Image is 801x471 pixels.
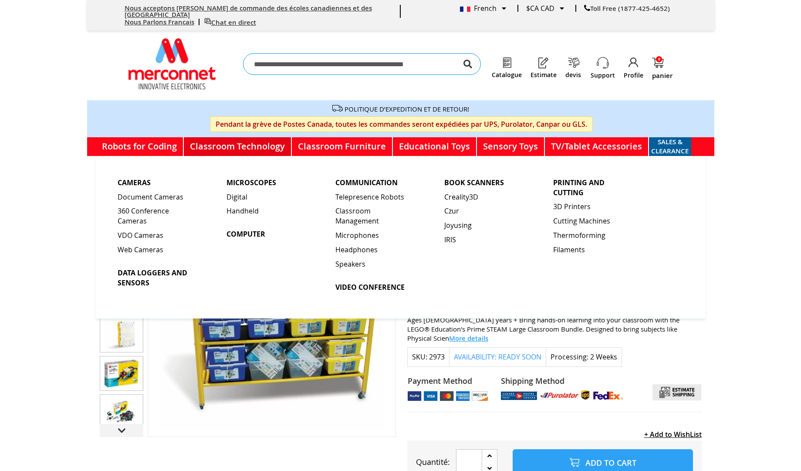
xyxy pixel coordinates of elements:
div: Ages [DEMOGRAPHIC_DATA] years + Bring hands-on learning into your classroom with the LEGO® Educat... [407,315,702,343]
span: IRIS [444,235,456,245]
img: French.png [460,7,470,12]
img: LEGO Education Prime STEM Large Classroom Bundle [100,356,143,390]
span: Computer [226,229,265,239]
span: French [460,3,497,13]
a: Video Conference [335,282,420,297]
span: More details [449,334,488,343]
a: Communication [335,178,413,192]
span: Web Cameras [118,245,166,255]
span: Book Scanners [444,178,504,188]
a: Microscopes [226,178,291,192]
a: Robots for Coding [96,137,184,156]
span: Thermoforming [553,230,608,241]
a: Profile [624,71,643,80]
a: Support [591,71,615,80]
img: Estimate [537,57,550,69]
a: Headphones [335,245,391,255]
span: VDO Cameras [118,230,166,241]
a: Nous acceptons [PERSON_NAME] de commande des écoles canadiennes et des [GEOGRAPHIC_DATA] [125,3,372,19]
a: Chat en direct [204,18,256,27]
span: Document Cameras [118,192,185,202]
a: TV/Tablet Accessories [545,137,649,156]
span: Availability: Ready Soon [454,352,541,362]
div: Next [100,424,143,437]
div: 2973 [429,352,445,362]
a: + Add to WishList [644,430,702,439]
img: Profile.png [628,57,640,69]
a: Computer [226,229,281,244]
a: Nous Parlons Francais [125,17,194,27]
span: Microscopes [226,178,276,188]
a: Catalogue [492,71,522,78]
div: French [460,5,506,12]
a: Cameras [118,178,166,192]
div: zendesk chat [14,5,99,14]
img: LEGO Education Prime STEM Large Classroom Bundle [100,318,143,352]
a: Filaments [553,245,598,255]
a: SALES & CLEARANCEshop now [649,137,691,156]
span: Printing and Cutting [553,178,625,198]
a: Telepresence Robots [335,192,417,202]
a: Web Cameras [118,245,176,255]
a: Digital [226,192,260,202]
span: Cutting Machines [553,216,612,226]
strong: SKU [412,352,427,362]
div: LEGO Education Prime STEM Large Classroom Bundle [100,352,143,391]
img: calculate estimate shipping [652,384,701,400]
span: Filaments [553,245,588,255]
a: Educational Toys [393,137,477,156]
a: Thermoforming [553,230,618,241]
span: Quantité: [416,457,450,467]
span: Cameras [118,178,151,188]
a: Joyusing [444,220,472,230]
a: Creality3D [444,192,478,202]
a: Document Cameras [118,192,196,202]
span: CAD [541,3,554,13]
span: 360 Conference Cameras [118,206,193,226]
span: Digital [226,192,251,202]
a: Cutting Machines [553,216,623,226]
span: Microphones [335,230,382,241]
span: Communication [335,178,398,188]
span: Headphones [335,245,380,255]
a: Speakers [335,259,379,269]
span: Data Loggers and Sensors [118,268,189,288]
a: VDO Cameras [118,230,176,241]
a: 360 Conference Cameras [118,206,205,226]
span: Classroom Management [335,206,411,226]
button: zendesk chatChat with us [3,3,110,73]
div: 2 Weeks [590,352,617,362]
a: Data Loggers and Sensors [118,268,205,292]
span: Telepresence Robots [335,192,406,202]
a: POLITIQUE D’EXPEDITION ET DE RETOUR! [345,105,469,113]
a: Sensory Toys [477,137,545,156]
a: Printing and Cutting [553,178,640,202]
td: Chat with us [8,14,62,70]
a: store logo [128,38,216,89]
a: Classroom Technology [184,137,292,156]
a: Microphones [335,230,392,241]
span: Speakers [335,259,368,269]
a: panier [652,58,673,79]
span: $CA [526,3,539,13]
a: Czur [444,206,459,216]
div: LEGO Education Prime STEM Large Classroom Bundle [100,314,143,352]
a: Toll Free (1877-425-4652) [584,4,670,13]
span: 3D Printers [553,202,593,212]
a: Book Scanners [444,178,519,192]
div: LEGO Education Prime STEM Large Classroom Bundle [100,391,143,429]
img: LEGO Education Prime STEM Large Classroom Bundle [100,395,143,429]
span: Video Conference [335,282,405,292]
a: Handheld [226,206,259,216]
span: Pendant la grève de Postes Canada, toutes les commandes seront expédiées par UPS, Purolator, Canp... [210,116,593,132]
div: $CA CAD [526,5,564,12]
a: Estimate [531,71,557,78]
img: Catalogue [501,57,513,69]
a: Classroom Management [335,206,422,226]
img: live chat [204,18,211,25]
